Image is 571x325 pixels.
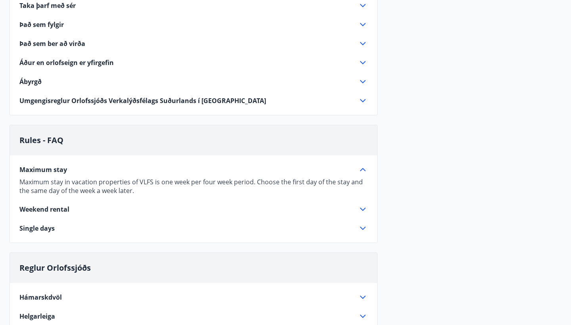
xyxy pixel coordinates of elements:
[19,205,368,214] div: Weekend rental
[19,20,368,29] div: Það sem fylgir
[19,77,42,86] span: Ábyrgð
[19,292,368,302] div: Hámarskdvöl
[19,20,64,29] span: Það sem fylgir
[19,224,368,233] div: Single days
[19,77,368,86] div: Ábyrgð
[19,165,368,174] div: Maximum stay
[19,174,368,195] div: Maximum stay
[19,312,55,321] span: Helgarleiga
[19,135,63,145] span: Rules - FAQ
[19,39,368,48] div: Það sem ber að virða
[19,1,76,10] span: Taka þarf með sér
[19,205,69,214] span: Weekend rental
[19,96,368,105] div: Umgengisreglur Orlofssjóðs Verkalýðsfélags Suðurlands í [GEOGRAPHIC_DATA]
[19,178,368,195] p: Maximum stay in vacation properties of VLFS is one week per four week period. Choose the first da...
[19,312,368,321] div: Helgarleiga
[19,1,368,10] div: Taka þarf með sér
[19,262,91,273] span: Reglur Orlofssjóðs
[19,39,85,48] span: Það sem ber að virða
[19,58,368,67] div: Áður en orlofseign er yfirgefin
[19,96,266,105] span: Umgengisreglur Orlofssjóðs Verkalýðsfélags Suðurlands í [GEOGRAPHIC_DATA]
[19,165,67,174] span: Maximum stay
[19,224,55,233] span: Single days
[19,293,62,302] span: Hámarskdvöl
[19,58,114,67] span: Áður en orlofseign er yfirgefin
